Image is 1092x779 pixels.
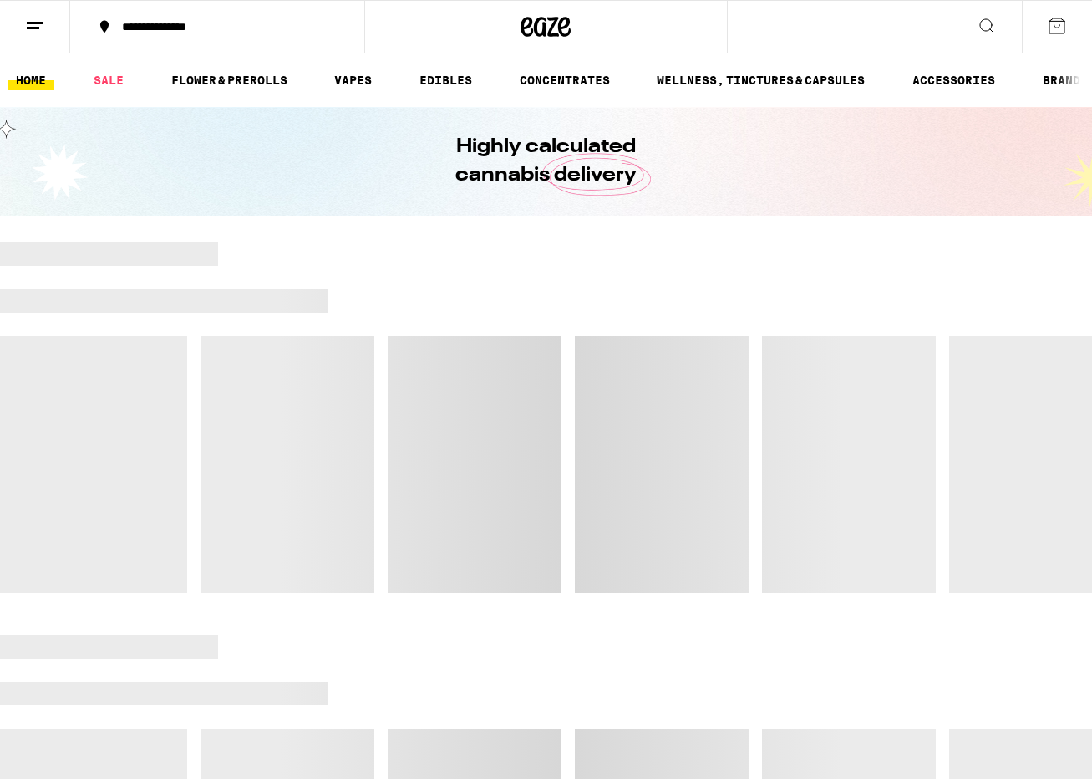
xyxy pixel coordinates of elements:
h1: Highly calculated cannabis delivery [409,133,684,190]
a: EDIBLES [411,70,480,90]
a: SALE [85,70,132,90]
a: ACCESSORIES [904,70,1003,90]
a: FLOWER & PREROLLS [163,70,296,90]
a: HOME [8,70,54,90]
a: VAPES [326,70,380,90]
a: CONCENTRATES [511,70,618,90]
a: WELLNESS, TINCTURES & CAPSULES [648,70,873,90]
